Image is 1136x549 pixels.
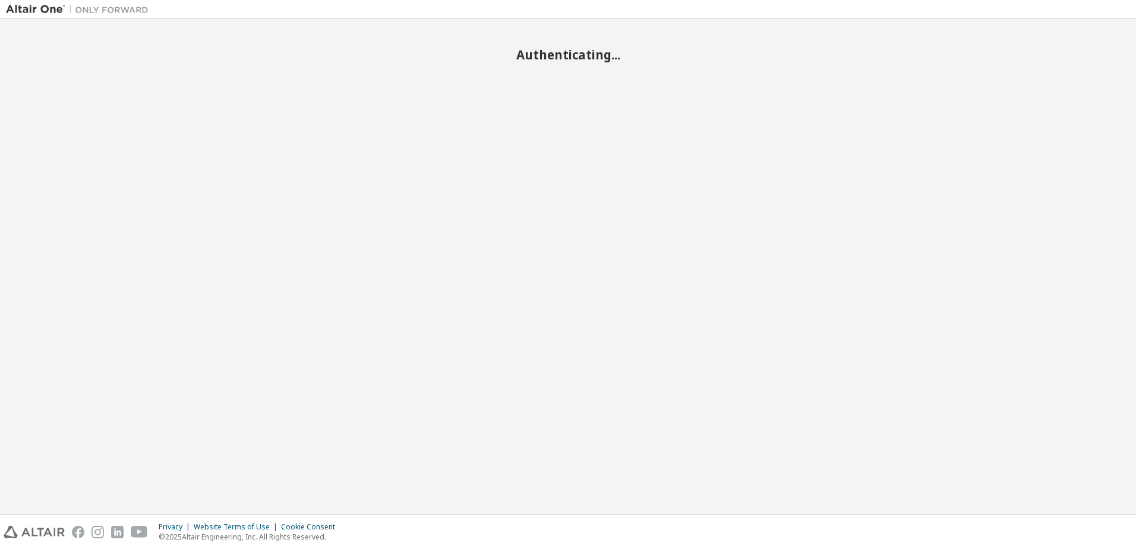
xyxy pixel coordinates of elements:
[6,4,154,15] img: Altair One
[91,526,104,538] img: instagram.svg
[159,532,342,542] p: © 2025 Altair Engineering, Inc. All Rights Reserved.
[159,522,194,532] div: Privacy
[194,522,281,532] div: Website Terms of Use
[6,47,1130,62] h2: Authenticating...
[131,526,148,538] img: youtube.svg
[4,526,65,538] img: altair_logo.svg
[111,526,124,538] img: linkedin.svg
[281,522,342,532] div: Cookie Consent
[72,526,84,538] img: facebook.svg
